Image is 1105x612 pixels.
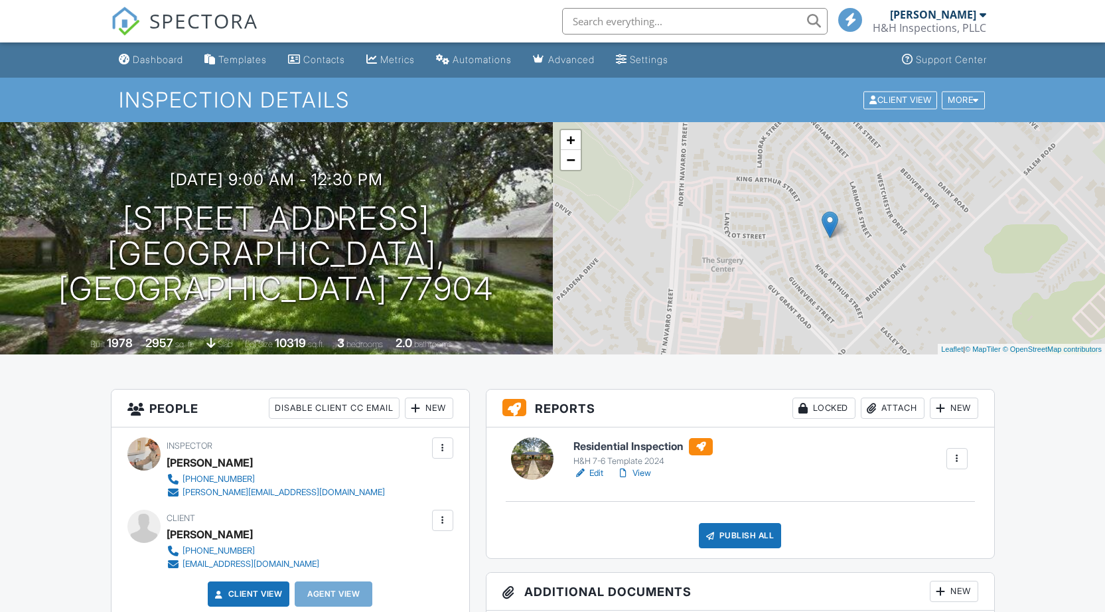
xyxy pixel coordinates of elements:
[119,88,986,112] h1: Inspection Details
[361,48,420,72] a: Metrics
[283,48,350,72] a: Contacts
[107,336,133,350] div: 1978
[90,339,105,349] span: Built
[792,398,855,419] div: Locked
[863,91,937,109] div: Client View
[890,8,976,21] div: [PERSON_NAME]
[930,581,978,602] div: New
[942,91,985,109] div: More
[111,390,469,427] h3: People
[149,7,258,35] span: SPECTORA
[431,48,517,72] a: Automations (Basic)
[573,438,713,455] h6: Residential Inspection
[897,48,992,72] a: Support Center
[113,48,188,72] a: Dashboard
[528,48,600,72] a: Advanced
[573,467,603,480] a: Edit
[453,54,512,65] div: Automations
[405,398,453,419] div: New
[167,524,253,544] div: [PERSON_NAME]
[396,336,412,350] div: 2.0
[938,344,1105,355] div: |
[183,487,385,498] div: [PERSON_NAME][EMAIL_ADDRESS][DOMAIN_NAME]
[486,573,994,611] h3: Additional Documents
[167,453,253,473] div: [PERSON_NAME]
[167,441,212,451] span: Inspector
[269,398,400,419] div: Disable Client CC Email
[941,345,963,353] a: Leaflet
[965,345,1001,353] a: © MapTiler
[861,398,924,419] div: Attach
[630,54,668,65] div: Settings
[486,390,994,427] h3: Reports
[21,201,532,306] h1: [STREET_ADDRESS] [GEOGRAPHIC_DATA], [GEOGRAPHIC_DATA] 77904
[167,558,319,571] a: [EMAIL_ADDRESS][DOMAIN_NAME]
[573,456,713,467] div: H&H 7-6 Template 2024
[346,339,383,349] span: bedrooms
[183,474,255,485] div: [PHONE_NUMBER]
[308,339,325,349] span: sq.ft.
[916,54,987,65] div: Support Center
[611,48,674,72] a: Settings
[212,587,283,601] a: Client View
[414,339,452,349] span: bathrooms
[380,54,415,65] div: Metrics
[337,336,344,350] div: 3
[183,546,255,556] div: [PHONE_NUMBER]
[175,339,194,349] span: sq. ft.
[167,473,385,486] a: [PHONE_NUMBER]
[167,486,385,499] a: [PERSON_NAME][EMAIL_ADDRESS][DOMAIN_NAME]
[930,398,978,419] div: New
[1003,345,1102,353] a: © OpenStreetMap contributors
[167,544,319,558] a: [PHONE_NUMBER]
[561,150,581,170] a: Zoom out
[111,7,140,36] img: The Best Home Inspection Software - Spectora
[562,8,828,35] input: Search everything...
[548,54,595,65] div: Advanced
[133,54,183,65] div: Dashboard
[873,21,986,35] div: H&H Inspections, PLLC
[245,339,273,349] span: Lot Size
[303,54,345,65] div: Contacts
[699,523,782,548] div: Publish All
[111,18,258,46] a: SPECTORA
[145,336,173,350] div: 2957
[617,467,651,480] a: View
[183,559,319,570] div: [EMAIL_ADDRESS][DOMAIN_NAME]
[218,339,232,349] span: slab
[218,54,267,65] div: Templates
[170,171,383,189] h3: [DATE] 9:00 am - 12:30 pm
[561,130,581,150] a: Zoom in
[275,336,306,350] div: 10319
[167,513,195,523] span: Client
[573,438,713,467] a: Residential Inspection H&H 7-6 Template 2024
[199,48,272,72] a: Templates
[862,94,940,104] a: Client View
